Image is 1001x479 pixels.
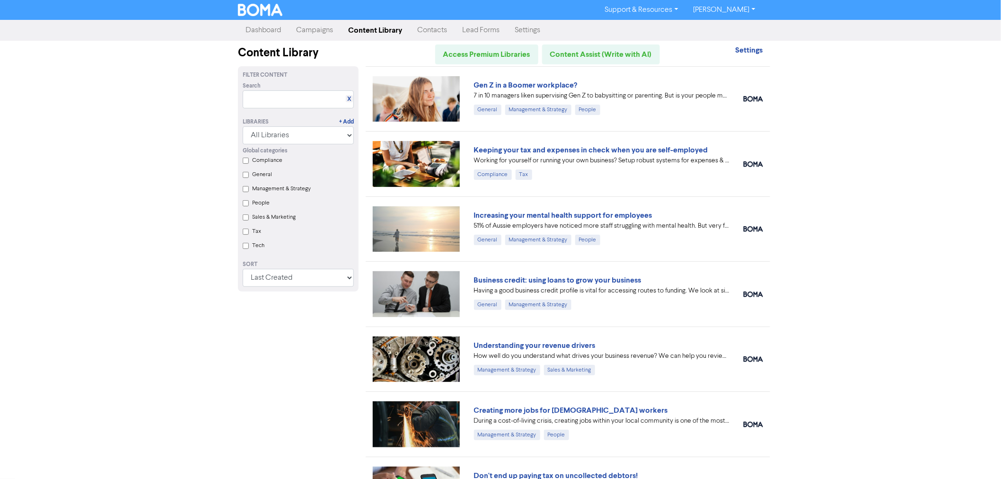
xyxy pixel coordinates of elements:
iframe: Chat Widget [954,434,1001,479]
div: General [474,105,501,115]
a: Business credit: using loans to grow your business [474,275,641,285]
div: People [544,430,569,440]
label: Sales & Marketing [252,213,296,222]
img: boma_accounting [744,161,763,167]
div: Management & Strategy [505,105,571,115]
label: General [252,170,272,179]
a: Understanding your revenue drivers [474,341,596,350]
div: Having a good business credit profile is vital for accessing routes to funding. We look at six di... [474,286,729,296]
a: Access Premium Libraries [435,44,538,64]
label: Management & Strategy [252,185,311,193]
div: Working for yourself or running your own business? Setup robust systems for expenses & tax requir... [474,156,729,166]
div: 7 in 10 managers liken supervising Gen Z to babysitting or parenting. But is your people manageme... [474,91,729,101]
a: + Add [339,118,354,126]
img: boma [744,292,763,297]
a: Gen Z in a Boomer workplace? [474,80,578,90]
div: Management & Strategy [505,300,571,310]
a: Campaigns [289,21,341,40]
div: Global categories [243,147,354,155]
label: Tax [252,227,261,236]
a: X [348,96,351,103]
a: Contacts [410,21,455,40]
a: Settings [507,21,548,40]
img: BOMA Logo [238,4,282,16]
label: People [252,199,270,207]
div: During a cost-of-living crisis, creating jobs within your local community is one of the most impo... [474,416,729,426]
img: boma [744,226,763,232]
a: Dashboard [238,21,289,40]
img: boma_accounting [744,356,763,362]
a: [PERSON_NAME] [686,2,763,18]
div: How well do you understand what drives your business revenue? We can help you review your numbers... [474,351,729,361]
a: Increasing your mental health support for employees [474,211,652,220]
div: Content Library [238,44,359,62]
div: Management & Strategy [474,365,540,375]
label: Tech [252,241,264,250]
label: Compliance [252,156,282,165]
a: Keeping your tax and expenses in check when you are self-employed [474,145,708,155]
a: Creating more jobs for [DEMOGRAPHIC_DATA] workers [474,406,668,415]
div: Filter Content [243,71,354,80]
a: Lead Forms [455,21,507,40]
img: boma [744,96,763,102]
a: Content Assist (Write with AI) [542,44,660,64]
span: Search [243,82,261,90]
a: Settings [736,47,763,54]
div: People [575,105,600,115]
div: People [575,235,600,245]
div: Libraries [243,118,269,126]
div: 51% of Aussie employers have noticed more staff struggling with mental health. But very few have ... [474,221,729,231]
div: General [474,235,501,245]
div: Sort [243,260,354,269]
a: Content Library [341,21,410,40]
div: Compliance [474,169,512,180]
a: Support & Resources [597,2,686,18]
div: Management & Strategy [474,430,540,440]
div: General [474,300,501,310]
div: Tax [516,169,532,180]
div: Management & Strategy [505,235,571,245]
img: boma [744,422,763,427]
strong: Settings [736,45,763,55]
div: Sales & Marketing [544,365,595,375]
